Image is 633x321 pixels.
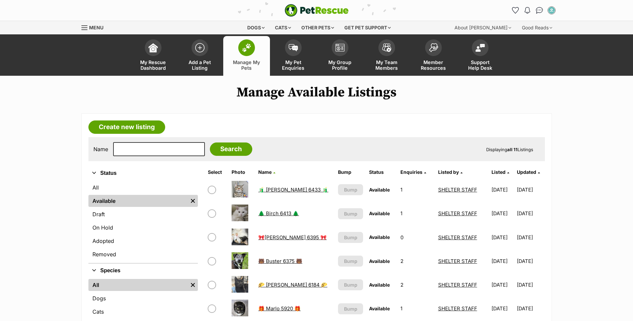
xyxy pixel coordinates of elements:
[398,273,434,296] td: 2
[369,234,390,240] span: Available
[88,180,198,263] div: Status
[338,256,363,267] button: Bump
[510,5,521,16] a: Favourites
[522,5,533,16] button: Notifications
[232,59,262,71] span: Manage My Pets
[93,146,108,152] label: Name
[507,147,518,152] strong: all 11
[195,43,205,52] img: add-pet-listing-icon-0afa8454b4691262ce3f59096e99ab1cd57d4a30225e0717b998d2c9b9846f56.svg
[229,167,255,178] th: Photo
[148,43,158,52] img: dashboard-icon-eb2f2d2d3e046f16d808141f083e7271f6b2e854fb5c12c21221c1fb7104beca.svg
[344,210,357,217] span: Bump
[517,21,557,34] div: Good Reads
[517,178,544,201] td: [DATE]
[438,169,459,175] span: Listed by
[223,36,270,76] a: Manage My Pets
[285,4,349,17] a: PetRescue
[517,226,544,249] td: [DATE]
[338,184,363,195] button: Bump
[88,120,165,134] a: Create new listing
[398,297,434,320] td: 1
[258,169,275,175] a: Name
[517,273,544,296] td: [DATE]
[88,279,188,291] a: All
[88,248,198,260] a: Removed
[369,282,390,288] span: Available
[338,208,363,219] button: Bump
[398,178,434,201] td: 1
[88,235,198,247] a: Adopted
[242,43,251,52] img: manage-my-pets-icon-02211641906a0b7f246fdf0571729dbe1e7629f14944591b6c1af311fb30b64b.svg
[438,169,462,175] a: Listed by
[177,36,223,76] a: Add a Pet Listing
[88,222,198,234] a: On Hold
[489,178,516,201] td: [DATE]
[410,36,457,76] a: Member Resources
[492,169,506,175] span: Listed
[278,59,308,71] span: My Pet Enquiries
[289,44,298,51] img: pet-enquiries-icon-7e3ad2cf08bfb03b45e93fb7055b45f3efa6380592205ae92323e6603595dc1f.svg
[450,21,516,34] div: About [PERSON_NAME]
[344,186,357,193] span: Bump
[369,187,390,193] span: Available
[344,258,357,265] span: Bump
[489,202,516,225] td: [DATE]
[476,44,485,52] img: help-desk-icon-fdf02630f3aa405de69fd3d07c3f3aa587a6932b1a1747fa1d2bba05be0121f9.svg
[88,208,198,220] a: Draft
[517,169,540,175] a: Updated
[270,36,317,76] a: My Pet Enquiries
[338,232,363,243] button: Bump
[438,187,477,193] a: SHELTER STAFF
[88,169,198,178] button: Status
[517,297,544,320] td: [DATE]
[372,59,402,71] span: My Team Members
[369,306,390,311] span: Available
[88,182,198,194] a: All
[340,21,395,34] div: Get pet support
[89,25,103,30] span: Menu
[438,282,477,288] a: SHELTER STAFF
[258,305,301,312] a: 🎁 Marlo 5920 🎁
[525,7,530,14] img: notifications-46538b983faf8c2785f20acdc204bb7945ddae34d4c08c2a6579f10ce5e182be.svg
[258,169,272,175] span: Name
[243,21,269,34] div: Dogs
[285,4,349,17] img: logo-e224e6f780fb5917bec1dbf3a21bbac754714ae5b6737aabdf751b685950b380.svg
[489,250,516,273] td: [DATE]
[258,210,299,217] a: 🌲 Birch 6413 🌲
[88,306,198,318] a: Cats
[258,258,302,264] a: 🐻 Buster 6375 🐻
[369,211,390,216] span: Available
[88,292,198,304] a: Dogs
[489,297,516,320] td: [DATE]
[489,273,516,296] td: [DATE]
[438,234,477,241] a: SHELTER STAFF
[457,36,504,76] a: Support Help Desk
[325,59,355,71] span: My Group Profile
[517,169,536,175] span: Updated
[338,303,363,314] button: Bump
[338,279,363,290] button: Bump
[81,21,108,33] a: Menu
[536,7,543,14] img: chat-41dd97257d64d25036548639549fe6c8038ab92f7586957e7f3b1b290dea8141.svg
[517,202,544,225] td: [DATE]
[363,36,410,76] a: My Team Members
[438,305,477,312] a: SHELTER STAFF
[438,210,477,217] a: SHELTER STAFF
[297,21,339,34] div: Other pets
[88,266,198,275] button: Species
[486,147,533,152] span: Displaying Listings
[517,250,544,273] td: [DATE]
[344,234,357,241] span: Bump
[534,5,545,16] a: Conversations
[489,226,516,249] td: [DATE]
[258,234,327,241] a: 🎀[PERSON_NAME] 6395 🎀
[398,202,434,225] td: 1
[465,59,495,71] span: Support Help Desk
[258,282,327,288] a: 🌮 [PERSON_NAME] 6184 🌮
[400,169,426,175] a: Enquiries
[492,169,509,175] a: Listed
[369,258,390,264] span: Available
[205,167,228,178] th: Select
[546,5,557,16] button: My account
[188,279,198,291] a: Remove filter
